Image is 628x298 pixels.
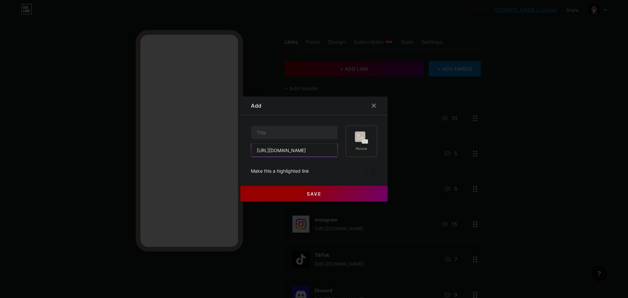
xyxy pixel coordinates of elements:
[251,102,261,110] div: Add
[355,146,368,151] div: Picture
[251,144,338,157] input: URL
[240,186,388,202] button: Save
[251,126,338,139] input: Title
[251,167,309,175] div: Make this a highlighted link
[307,191,322,197] span: Save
